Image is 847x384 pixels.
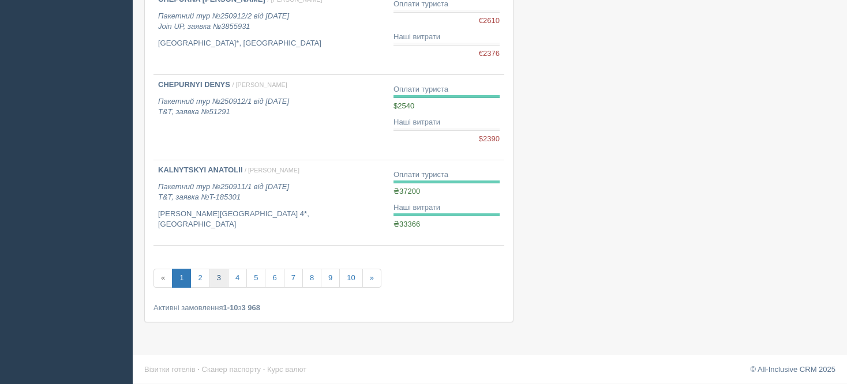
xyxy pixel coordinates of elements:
[479,16,500,27] span: €2610
[158,38,384,49] p: [GEOGRAPHIC_DATA]*, [GEOGRAPHIC_DATA]
[190,269,209,288] a: 2
[321,269,340,288] a: 9
[479,134,500,145] span: $2390
[153,75,389,160] a: CHEPURNYI DENYS / [PERSON_NAME] Пакетний тур №250912/1 від [DATE]T&T, заявка №51291
[246,269,265,288] a: 5
[158,182,289,202] i: Пакетний тур №250911/1 від [DATE] T&T, заявка №T-185301
[393,101,414,110] span: $2540
[158,12,289,31] i: Пакетний тур №250912/2 від [DATE] Join UP, заявка №3855931
[393,117,500,128] div: Наші витрати
[233,81,287,88] span: / [PERSON_NAME]
[209,269,228,288] a: 3
[158,209,384,230] p: [PERSON_NAME][GEOGRAPHIC_DATA] 4*, [GEOGRAPHIC_DATA]
[144,365,196,374] a: Візитки готелів
[197,365,200,374] span: ·
[339,269,362,288] a: 10
[393,202,500,213] div: Наші витрати
[158,80,230,89] b: CHEPURNYI DENYS
[158,165,242,174] b: KALNYTSKYI ANATOLII
[153,302,504,313] div: Активні замовлення з
[153,160,389,245] a: KALNYTSKYI ANATOLII / [PERSON_NAME] Пакетний тур №250911/1 від [DATE]T&T, заявка №T-185301 [PERSO...
[479,48,500,59] span: €2376
[228,269,247,288] a: 4
[223,303,238,312] b: 1-10
[265,269,284,288] a: 6
[302,269,321,288] a: 8
[242,303,261,312] b: 3 968
[158,97,289,116] i: Пакетний тур №250912/1 від [DATE] T&T, заявка №51291
[153,269,173,288] span: «
[393,84,500,95] div: Оплати туриста
[393,187,420,195] span: ₴37200
[245,167,299,174] span: / [PERSON_NAME]
[362,269,381,288] a: »
[263,365,265,374] span: ·
[202,365,261,374] a: Сканер паспорту
[284,269,303,288] a: 7
[267,365,306,374] a: Курс валют
[393,220,420,228] span: ₴33366
[393,32,500,43] div: Наші витрати
[172,269,191,288] a: 1
[393,170,500,180] div: Оплати туриста
[750,365,835,374] a: © All-Inclusive CRM 2025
